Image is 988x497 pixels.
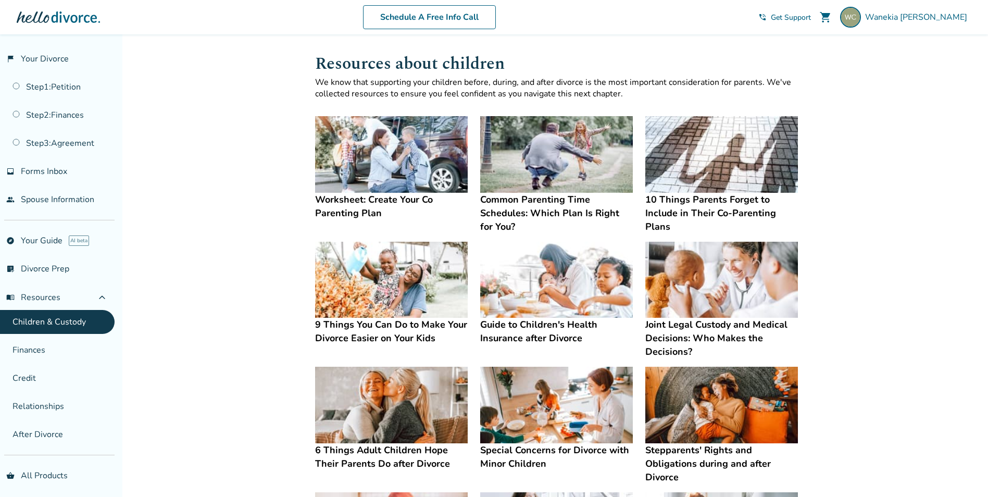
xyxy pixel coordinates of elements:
a: Stepparents' Rights and Obligations during and after DivorceStepparents' Rights and Obligations d... [645,367,798,484]
a: Schedule A Free Info Call [363,5,496,29]
a: Worksheet: Create Your Co Parenting PlanWorksheet: Create Your Co Parenting Plan [315,116,468,220]
span: shopping_basket [6,471,15,480]
h4: Common Parenting Time Schedules: Which Plan Is Right for You? [480,193,633,233]
a: 6 Things Adult Children Hope Their Parents Do after Divorce6 Things Adult Children Hope Their Par... [315,367,468,470]
h4: 10 Things Parents Forget to Include in Their Co-Parenting Plans [645,193,798,233]
a: Guide to Children's Health Insurance after DivorceGuide to Children's Health Insurance after Divorce [480,242,633,345]
a: 10 Things Parents Forget to Include in Their Co-Parenting Plans10 Things Parents Forget to Includ... [645,116,798,233]
img: 10 Things Parents Forget to Include in Their Co-Parenting Plans [645,116,798,193]
span: AI beta [69,235,89,246]
h1: Resources about children [315,51,798,77]
img: Special Concerns for Divorce with Minor Children [480,367,633,443]
span: shopping_cart [819,11,832,23]
h4: Joint Legal Custody and Medical Decisions: Who Makes the Decisions? [645,318,798,358]
img: Worksheet: Create Your Co Parenting Plan [315,116,468,193]
img: Joint Legal Custody and Medical Decisions: Who Makes the Decisions? [645,242,798,318]
span: inbox [6,167,15,176]
span: explore [6,237,15,245]
h4: 9 Things You Can Do to Make Your Divorce Easier on Your Kids [315,318,468,345]
h4: Special Concerns for Divorce with Minor Children [480,443,633,470]
h4: 6 Things Adult Children Hope Their Parents Do after Divorce [315,443,468,470]
iframe: Chat Widget [936,447,988,497]
img: Common Parenting Time Schedules: Which Plan Is Right for You? [480,116,633,193]
h4: Guide to Children's Health Insurance after Divorce [480,318,633,345]
h4: Worksheet: Create Your Co Parenting Plan [315,193,468,220]
span: menu_book [6,293,15,302]
img: wclark@elara.com [840,7,861,28]
img: 9 Things You Can Do to Make Your Divorce Easier on Your Kids [315,242,468,318]
span: flag_2 [6,55,15,63]
span: expand_less [96,291,108,304]
a: Common Parenting Time Schedules: Which Plan Is Right for You?Common Parenting Time Schedules: Whi... [480,116,633,233]
span: list_alt_check [6,265,15,273]
a: 9 Things You Can Do to Make Your Divorce Easier on Your Kids9 Things You Can Do to Make Your Divo... [315,242,468,345]
img: Stepparents' Rights and Obligations during and after Divorce [645,367,798,443]
img: Guide to Children's Health Insurance after Divorce [480,242,633,318]
img: 6 Things Adult Children Hope Their Parents Do after Divorce [315,367,468,443]
span: phone_in_talk [758,13,767,21]
a: Special Concerns for Divorce with Minor ChildrenSpecial Concerns for Divorce with Minor Children [480,367,633,470]
a: phone_in_talkGet Support [758,13,811,22]
h4: Stepparents' Rights and Obligations during and after Divorce [645,443,798,484]
a: Joint Legal Custody and Medical Decisions: Who Makes the Decisions?Joint Legal Custody and Medica... [645,242,798,359]
p: We know that supporting your children before, during, and after divorce is the most important con... [315,77,798,100]
span: Get Support [771,13,811,22]
span: Forms Inbox [21,166,67,177]
span: Wanekia [PERSON_NAME] [865,11,971,23]
span: people [6,195,15,204]
span: Resources [6,292,60,303]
